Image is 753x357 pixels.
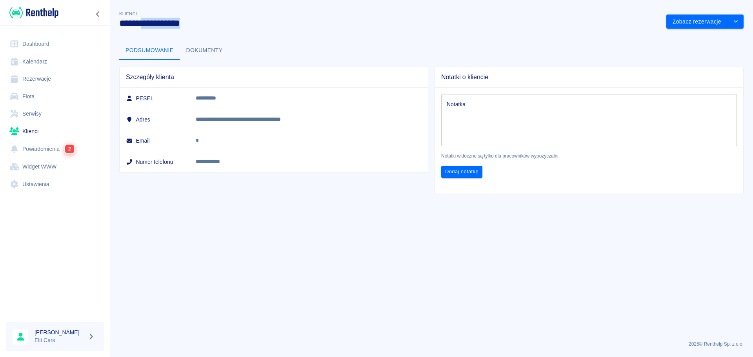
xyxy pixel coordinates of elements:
[9,6,58,19] img: Renthelp logo
[6,53,104,71] a: Kalendarz
[119,341,744,348] p: 2025 © Renthelp Sp. z o.o.
[666,14,728,29] button: Zobacz rezerwacje
[441,73,737,81] span: Notatki o kliencie
[35,328,85,336] h6: [PERSON_NAME]
[35,336,85,344] p: Elit Cars
[6,123,104,140] a: Klienci
[119,11,137,16] span: Klienci
[6,105,104,123] a: Serwisy
[441,166,482,178] button: Dodaj notatkę
[6,176,104,193] a: Ustawienia
[6,88,104,105] a: Flota
[728,14,744,29] button: drop-down
[126,158,183,166] h6: Numer telefonu
[6,6,58,19] a: Renthelp logo
[6,35,104,53] a: Dashboard
[126,73,422,81] span: Szczegóły klienta
[6,140,104,158] a: Powiadomienia2
[65,145,74,153] span: 2
[441,152,737,159] p: Notatki widoczne są tylko dla pracowników wypożyczalni.
[126,116,183,123] h6: Adres
[92,9,104,19] button: Zwiń nawigację
[119,41,180,60] button: Podsumowanie
[126,137,183,145] h6: Email
[126,94,183,102] h6: PESEL
[180,41,229,60] button: Dokumenty
[6,70,104,88] a: Rezerwacje
[6,158,104,176] a: Widget WWW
